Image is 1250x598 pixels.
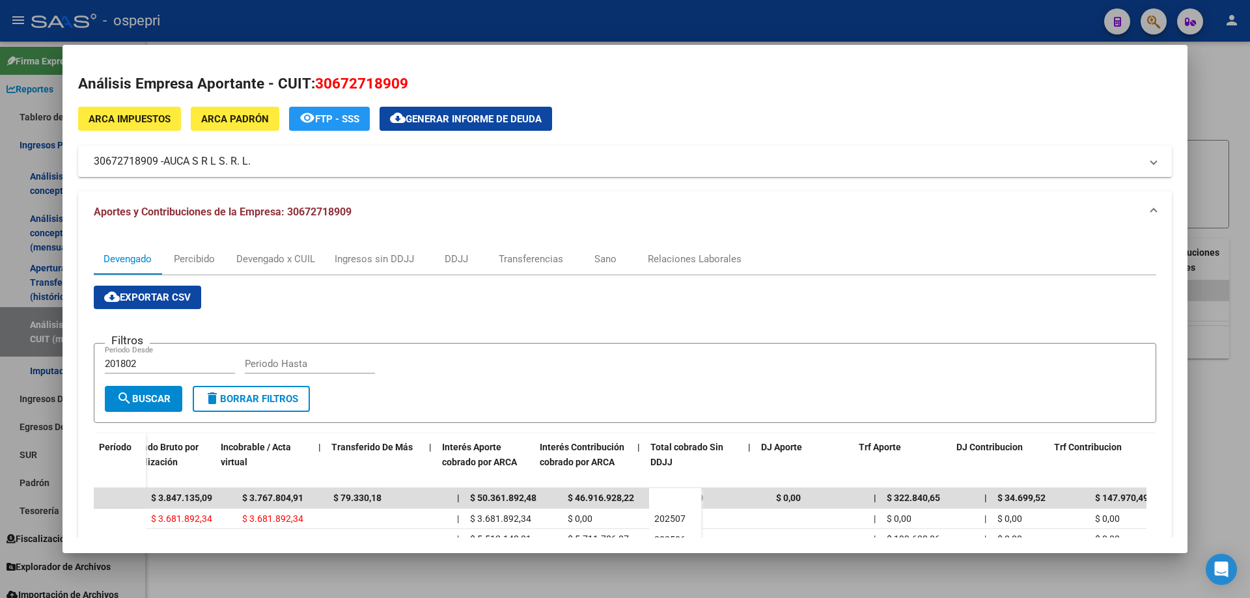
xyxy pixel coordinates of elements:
[984,534,986,544] span: |
[499,252,563,266] div: Transferencias
[406,113,542,125] span: Generar informe de deuda
[568,513,592,524] span: $ 0,00
[887,534,940,544] span: $ 199.638,06
[637,442,640,452] span: |
[568,493,634,503] span: $ 46.916.928,22
[984,513,986,524] span: |
[1095,493,1148,503] span: $ 147.970,49
[117,393,171,405] span: Buscar
[457,513,459,524] span: |
[117,390,132,406] mat-icon: search
[761,442,802,452] span: DJ Aporte
[457,493,460,503] span: |
[859,442,901,452] span: Trf Aporte
[997,513,1022,524] span: $ 0,00
[756,433,854,491] datatable-header-cell: DJ Aporte
[94,286,201,309] button: Exportar CSV
[470,513,531,524] span: $ 3.681.892,34
[163,154,251,169] span: AUCA S R L S. R. L.
[94,206,352,218] span: Aportes y Contribuciones de la Empresa: 30672718909
[318,442,321,452] span: |
[748,442,751,452] span: |
[326,433,424,491] datatable-header-cell: Transferido De Más
[648,252,742,266] div: Relaciones Laborales
[118,433,215,491] datatable-header-cell: Cobrado Bruto por Fiscalización
[997,534,1022,544] span: $ 0,00
[568,534,629,544] span: $ 5.711.786,07
[204,393,298,405] span: Borrar Filtros
[1095,513,1120,524] span: $ 0,00
[191,107,279,131] button: ARCA Padrón
[151,513,212,524] span: $ 3.681.892,34
[887,513,911,524] span: $ 0,00
[78,146,1172,177] mat-expansion-panel-header: 30672718909 -AUCA S R L S. R. L.
[1095,534,1120,544] span: $ 0,00
[1206,554,1237,585] div: Open Intercom Messenger
[89,113,171,125] span: ARCA Impuestos
[299,110,315,126] mat-icon: remove_red_eye
[956,442,1023,452] span: DJ Contribucion
[331,442,413,452] span: Transferido De Más
[242,493,303,503] span: $ 3.767.804,91
[390,110,406,126] mat-icon: cloud_download
[174,252,215,266] div: Percibido
[874,513,876,524] span: |
[123,442,199,467] span: Cobrado Bruto por Fiscalización
[333,493,382,503] span: $ 79.330,18
[151,493,212,503] span: $ 3.847.135,09
[105,386,182,412] button: Buscar
[242,513,303,524] span: $ 3.681.892,34
[104,289,120,305] mat-icon: cloud_download
[854,433,951,491] datatable-header-cell: Trf Aporte
[104,292,191,303] span: Exportar CSV
[94,433,146,488] datatable-header-cell: Período
[650,442,723,467] span: Total cobrado Sin DDJJ
[984,493,987,503] span: |
[104,252,152,266] div: Devengado
[429,442,432,452] span: |
[313,433,326,491] datatable-header-cell: |
[193,386,310,412] button: Borrar Filtros
[204,390,220,406] mat-icon: delete
[442,442,517,467] span: Interés Aporte cobrado por ARCA
[535,433,632,491] datatable-header-cell: Interés Contribución cobrado por ARCA
[445,252,468,266] div: DDJJ
[215,433,313,491] datatable-header-cell: Incobrable / Acta virtual
[470,493,536,503] span: $ 50.361.892,48
[457,534,459,544] span: |
[654,513,686,524] span: 202507
[99,442,132,452] span: Período
[380,107,552,131] button: Generar informe de deuda
[776,493,801,503] span: $ 0,00
[743,433,756,491] datatable-header-cell: |
[874,534,876,544] span: |
[424,433,437,491] datatable-header-cell: |
[645,433,743,491] datatable-header-cell: Total cobrado Sin DDJJ
[1049,433,1146,491] datatable-header-cell: Trf Contribucion
[632,433,645,491] datatable-header-cell: |
[201,113,269,125] span: ARCA Padrón
[1054,442,1122,452] span: Trf Contribucion
[78,191,1172,233] mat-expansion-panel-header: Aportes y Contribuciones de la Empresa: 30672718909
[437,433,535,491] datatable-header-cell: Interés Aporte cobrado por ARCA
[874,493,876,503] span: |
[887,493,940,503] span: $ 322.840,65
[105,333,150,347] h3: Filtros
[78,107,181,131] button: ARCA Impuestos
[78,73,1172,95] h2: Análisis Empresa Aportante - CUIT:
[997,493,1046,503] span: $ 34.699,52
[315,113,359,125] span: FTP - SSS
[221,442,291,467] span: Incobrable / Acta virtual
[289,107,370,131] button: FTP - SSS
[594,252,617,266] div: Sano
[315,75,408,92] span: 30672718909
[236,252,315,266] div: Devengado x CUIL
[540,442,624,467] span: Interés Contribución cobrado por ARCA
[94,154,1141,169] mat-panel-title: 30672718909 -
[335,252,414,266] div: Ingresos sin DDJJ
[654,534,686,545] span: 202506
[951,433,1049,491] datatable-header-cell: DJ Contribucion
[470,534,531,544] span: $ 5.512.148,01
